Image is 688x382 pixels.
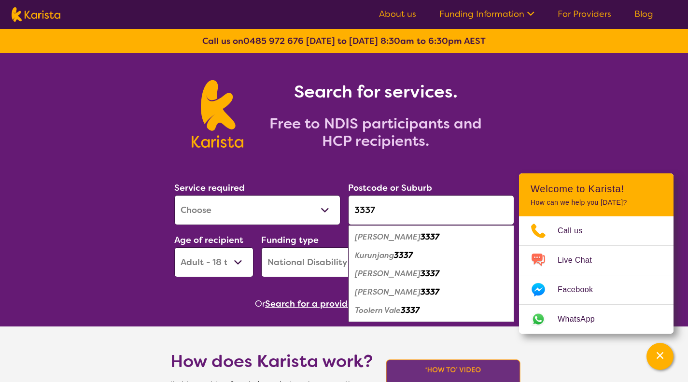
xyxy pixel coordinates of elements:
label: Postcode or Suburb [348,182,432,194]
label: Service required [174,182,245,194]
button: Channel Menu [646,343,674,370]
em: 3337 [401,305,420,315]
span: Facebook [558,283,604,297]
em: 3337 [421,269,439,279]
label: Funding type [261,234,319,246]
span: Call us [558,224,594,238]
button: Search for a provider to leave a review [265,297,433,311]
ul: Choose channel [519,216,674,334]
a: 0485 972 676 [243,35,304,47]
span: Live Chat [558,253,604,268]
h2: Free to NDIS participants and HCP recipients. [255,115,496,150]
em: 3337 [421,287,439,297]
a: Blog [634,8,653,20]
div: Toolern Vale 3337 [353,301,509,320]
b: Call us on [DATE] to [DATE] 8:30am to 6:30pm AEST [202,35,486,47]
div: Melton West 3337 [353,283,509,301]
label: Age of recipient [174,234,243,246]
em: [PERSON_NAME] [355,287,421,297]
div: Melton 3337 [353,265,509,283]
em: 3337 [394,250,413,260]
div: Harkness 3337 [353,228,509,246]
p: How can we help you [DATE]? [531,198,662,207]
div: Kurunjang 3337 [353,246,509,265]
h1: Search for services. [255,80,496,103]
input: Type [348,195,514,225]
img: Karista logo [12,7,60,22]
em: [PERSON_NAME] [355,269,421,279]
a: Web link opens in a new tab. [519,305,674,334]
em: Toolern Vale [355,305,401,315]
span: WhatsApp [558,312,606,326]
em: Kurunjang [355,250,394,260]
h2: Welcome to Karista! [531,183,662,195]
img: Karista logo [192,80,243,148]
a: For Providers [558,8,611,20]
em: [PERSON_NAME] [355,232,421,242]
a: About us [379,8,416,20]
h1: How does Karista work? [170,350,373,373]
div: Channel Menu [519,173,674,334]
em: 3337 [421,232,439,242]
span: Or [255,297,265,311]
a: Funding Information [439,8,534,20]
